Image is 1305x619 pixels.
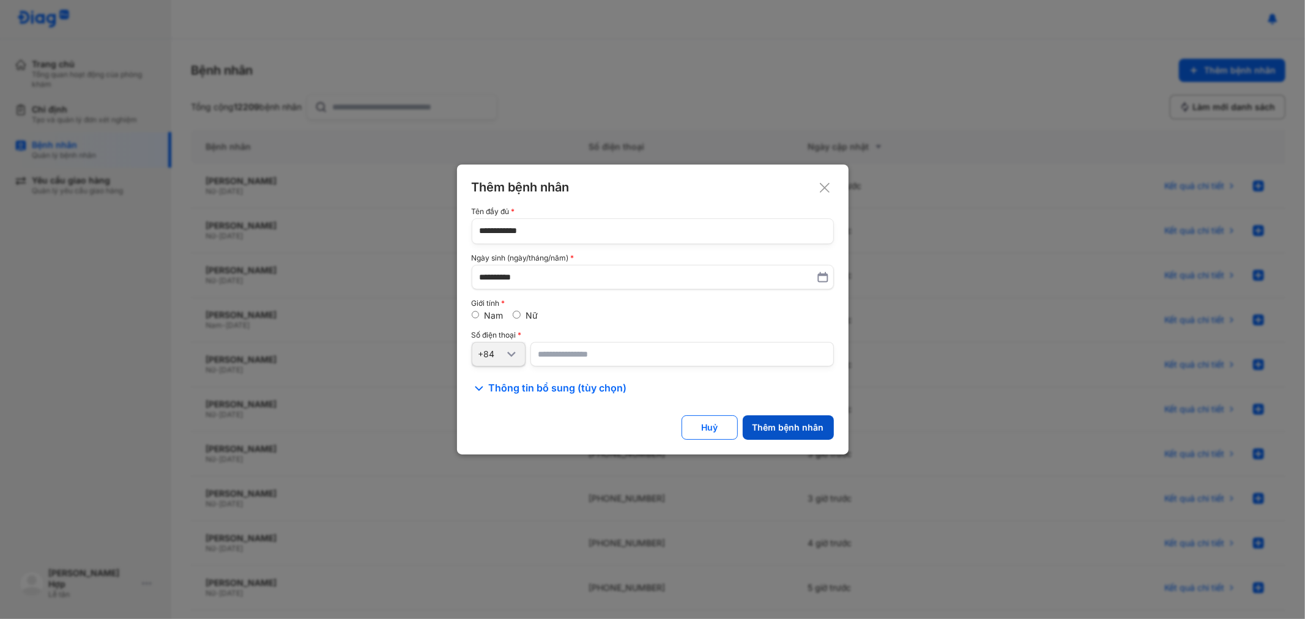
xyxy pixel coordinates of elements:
[484,310,503,321] label: Nam
[526,310,538,321] label: Nữ
[472,254,834,262] div: Ngày sinh (ngày/tháng/năm)
[489,381,627,396] span: Thông tin bổ sung (tùy chọn)
[472,179,834,195] div: Thêm bệnh nhân
[743,415,834,440] button: Thêm bệnh nhân
[472,207,834,216] div: Tên đầy đủ
[478,349,504,360] div: +84
[472,299,834,308] div: Giới tính
[682,415,738,440] button: Huỷ
[472,331,834,339] div: Số điện thoại
[753,422,824,433] div: Thêm bệnh nhân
